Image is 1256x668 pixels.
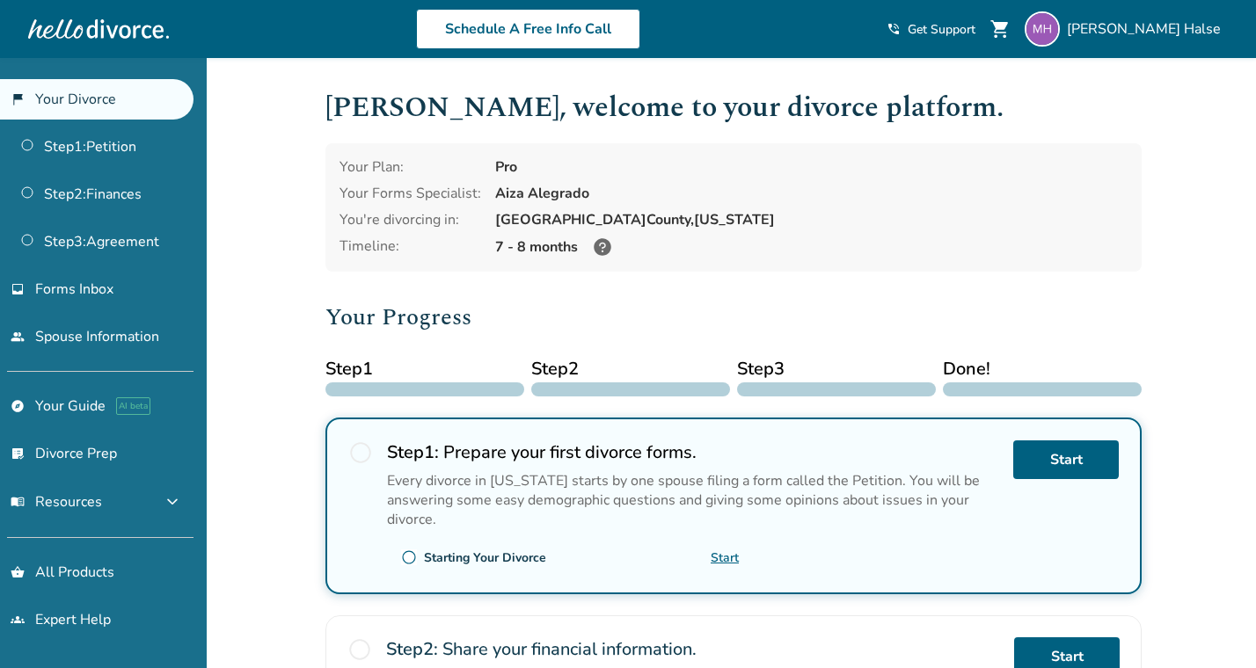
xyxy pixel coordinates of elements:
[387,471,999,529] p: Every divorce in [US_STATE] starts by one spouse filing a form called the Petition. You will be a...
[386,637,1000,661] h2: Share your financial information.
[887,21,975,38] a: phone_in_talkGet Support
[325,300,1142,335] h2: Your Progress
[340,236,481,258] div: Timeline:
[737,356,936,382] span: Step 3
[325,356,524,382] span: Step 1
[340,157,481,177] div: Your Plan:
[11,492,102,512] span: Resources
[386,637,438,661] strong: Step 2 :
[1168,584,1256,668] iframe: Chat Widget
[347,637,372,662] span: radio_button_unchecked
[11,447,25,461] span: list_alt_check
[711,549,739,566] a: Start
[1025,11,1060,47] img: michaelakristenhalse@gmail.com
[35,280,113,299] span: Forms Inbox
[11,330,25,344] span: people
[1013,440,1119,479] a: Start
[11,92,25,106] span: flag_2
[495,157,1128,177] div: Pro
[348,440,373,465] span: radio_button_unchecked
[11,613,25,627] span: groups
[401,549,417,565] span: radio_button_unchecked
[495,184,1128,203] div: Aiza Alegrado
[989,18,1011,40] span: shopping_cart
[887,22,901,36] span: phone_in_talk
[11,495,25,509] span: menu_book
[340,210,481,229] div: You're divorcing in:
[416,9,640,49] a: Schedule A Free Info Call
[1067,19,1228,39] span: [PERSON_NAME] Halse
[531,356,730,382] span: Step 2
[116,397,150,415] span: AI beta
[11,565,25,579] span: shopping_basket
[387,440,439,464] strong: Step 1 :
[325,86,1142,129] h1: [PERSON_NAME] , welcome to your divorce platform.
[11,399,25,413] span: explore
[162,491,183,512] span: expand_more
[495,236,1128,258] div: 7 - 8 months
[387,440,999,464] h2: Prepare your first divorce forms.
[11,282,25,296] span: inbox
[495,210,1128,229] div: [GEOGRAPHIC_DATA] County, [US_STATE]
[340,184,481,203] div: Your Forms Specialist:
[943,356,1142,382] span: Done!
[908,21,975,38] span: Get Support
[424,549,546,566] div: Starting Your Divorce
